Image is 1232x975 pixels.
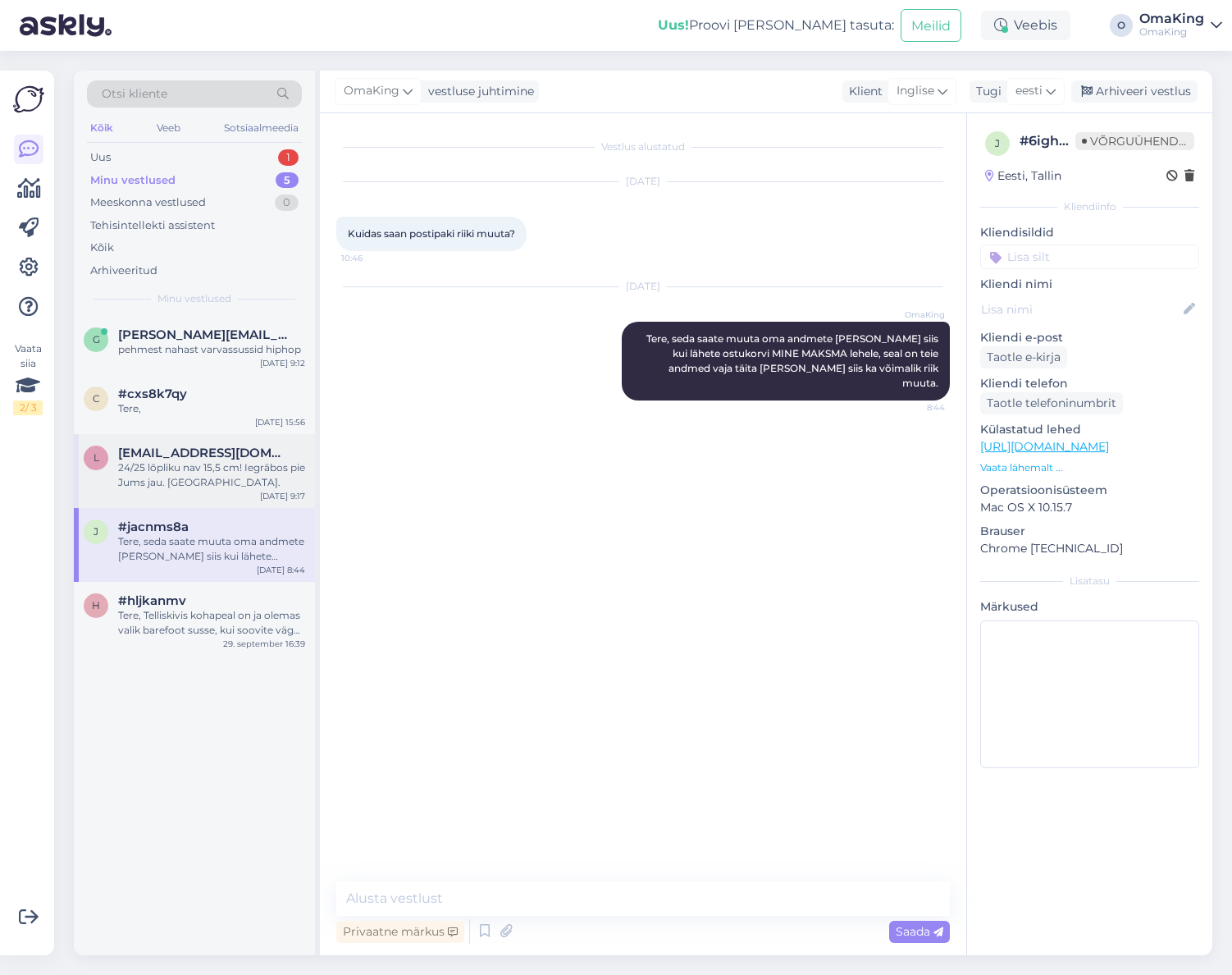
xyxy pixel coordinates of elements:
font: Eesti, Tallin [997,168,1061,183]
input: Lisa nimi [981,300,1180,318]
font: Kliendisildid [980,225,1054,240]
font: 24/25 lõpliku nav 15,5 cm! Iegrābos pie Jums jau. [GEOGRAPHIC_DATA]. [118,461,305,488]
font: Taotle telefoninumbrit [987,396,1116,410]
font: O [1117,19,1125,31]
font: #jacnms8a [118,519,189,534]
font: h [92,599,100,611]
font: Veeb [157,121,180,134]
font: Minu vestlused [90,173,176,186]
font: Märkused [980,599,1038,614]
input: Lisa silt [980,245,1199,269]
font: OmaKing [1139,25,1187,38]
font: 10:46 [341,253,363,263]
img: Askly logo [13,84,44,115]
font: Proovi [PERSON_NAME] tasuta: [689,17,894,33]
font: 29. september 16:39 [223,639,305,649]
font: 2 [20,401,25,414]
font: j [94,525,98,538]
font: 1 [286,150,290,163]
font: Meeskonna vestlused [90,195,206,208]
font: Tere, seda saate muuta oma andmete [PERSON_NAME] siis kui lähete ostukorvi MINE MAKSMA lehele, se... [646,332,941,389]
font: Vestlus alustatud [601,140,685,153]
font: 8:44 [927,402,945,413]
font: [DATE] 8:44 [257,565,305,575]
font: pehmest nahast varvassussid hiphop [118,343,301,355]
font: Klient [849,84,883,98]
font: [DATE] 15:56 [255,417,305,428]
button: Meilid [901,9,961,41]
font: OmaKing [344,83,399,98]
font: Uus! [658,17,689,33]
font: 5 [284,173,290,186]
font: Kliendiinfo [1064,200,1116,213]
font: Chrome [TECHNICAL_ID] [980,541,1123,556]
font: Kuidas saan postipaki riiki muuta? [348,227,515,240]
font: #hljkanmv [118,593,186,608]
span: #jacnms8a [118,520,189,534]
font: Brauser [980,524,1025,538]
font: Vaata lähemalt ... [980,461,1063,474]
font: [DATE] [626,280,660,292]
span: gerta.noormae@gmail.com [118,327,289,342]
font: Minu vestlused [157,292,231,304]
font: Arhiveeritud [90,263,157,277]
font: Meilid [911,18,951,34]
font: g [93,333,100,346]
font: Sotsiaalmeedia [224,121,299,134]
font: Arhiveeri vestlus [1096,84,1191,98]
font: Kliendi telefon [980,376,1068,391]
font: Veebis [1014,17,1057,33]
font: j [995,137,1000,149]
font: Inglise [897,83,934,98]
font: Külastatud lehed [980,422,1081,437]
font: [DATE] 9:12 [260,358,305,368]
font: eesti [1015,83,1043,98]
font: Tere, [118,402,141,414]
font: [EMAIL_ADDRESS][DOMAIN_NAME] [118,445,344,460]
font: Privaatne märkus [343,924,445,939]
font: Kliendi e-post [980,330,1063,345]
font: 6ighyvoq [1029,133,1091,149]
font: OmaKing [905,309,945,320]
font: Saada [896,924,930,939]
font: Kliendi nimi [980,277,1052,291]
font: OmaKing [1139,11,1204,26]
font: vestluse juhtimine [428,84,534,98]
font: Tehisintellekti assistent [90,218,215,231]
font: Vaata siia [15,342,42,369]
span: lienejanvare@inbox.lv [118,446,289,460]
font: Mac OS X 10.15.7 [980,500,1072,515]
a: [URL][DOMAIN_NAME] [980,439,1109,454]
font: Uus [90,150,111,163]
font: c [93,392,100,405]
font: 0 [283,195,290,208]
font: Võrguühenduseta [1090,134,1217,149]
font: Otsi kliente [102,86,167,101]
font: Kõik [90,240,114,254]
font: / 3 [25,401,37,414]
font: Operatsioonisüsteem [980,483,1107,497]
font: [DATE] 9:17 [260,491,305,501]
span: #cxs8k7qy [118,387,187,401]
font: [DATE] [626,175,660,187]
a: OmaKingOmaKing [1139,12,1222,39]
font: # [1020,133,1029,149]
font: Lisatasu [1070,574,1110,587]
font: l [94,451,99,464]
font: Tere, Telliskivis kohapeal on ja olemas valik barefoot susse, kui soovite väga täpset vastust, si... [118,609,300,666]
font: #cxs8k7qy [118,386,187,401]
font: Tugi [976,84,1002,98]
font: Taotle e-kirja [987,350,1061,364]
font: Tere, seda saate muuta oma andmete [PERSON_NAME] siis kui lähete ostukorvi MINE MAKSMA lehele, se... [118,535,304,621]
font: Kõik [90,121,113,134]
font: [PERSON_NAME][EMAIL_ADDRESS][DOMAIN_NAME] [118,327,451,342]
